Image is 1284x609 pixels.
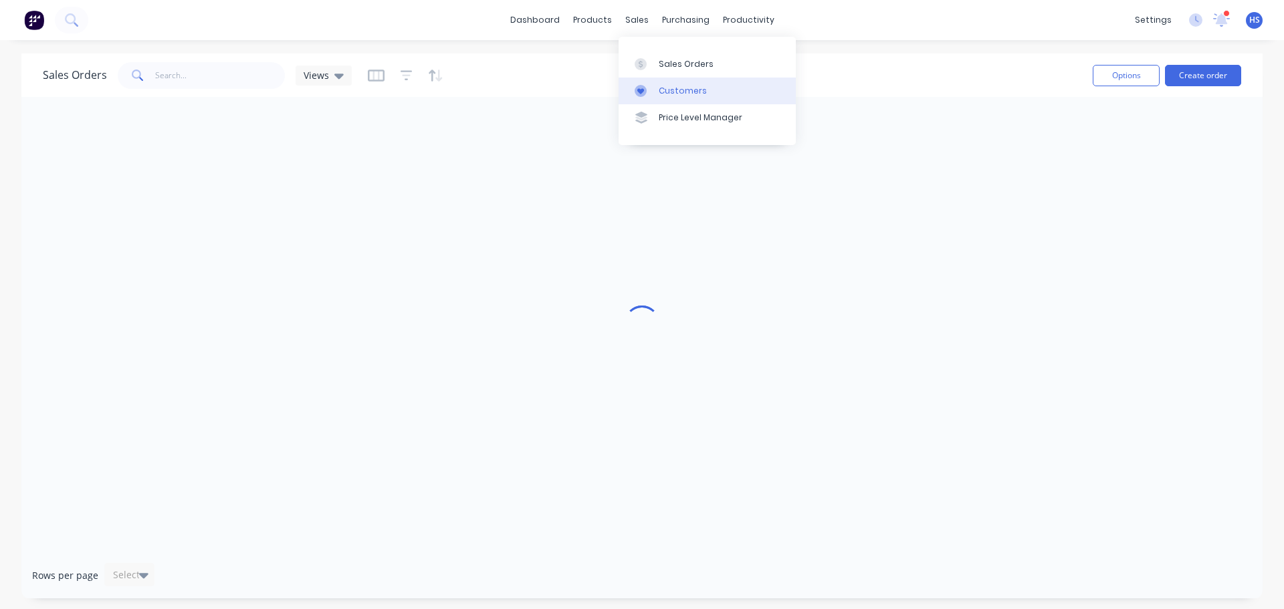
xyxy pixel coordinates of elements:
span: Views [304,68,329,82]
input: Search... [155,62,286,89]
h1: Sales Orders [43,69,107,82]
div: Sales Orders [659,58,714,70]
div: Price Level Manager [659,112,742,124]
a: Price Level Manager [619,104,796,131]
img: Factory [24,10,44,30]
a: Sales Orders [619,50,796,77]
span: Rows per page [32,569,98,582]
div: settings [1128,10,1178,30]
div: sales [619,10,655,30]
div: productivity [716,10,781,30]
div: Customers [659,85,707,97]
div: Select... [113,568,148,582]
div: purchasing [655,10,716,30]
span: HS [1249,14,1260,26]
div: products [566,10,619,30]
a: Customers [619,78,796,104]
button: Options [1093,65,1160,86]
button: Create order [1165,65,1241,86]
a: dashboard [504,10,566,30]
